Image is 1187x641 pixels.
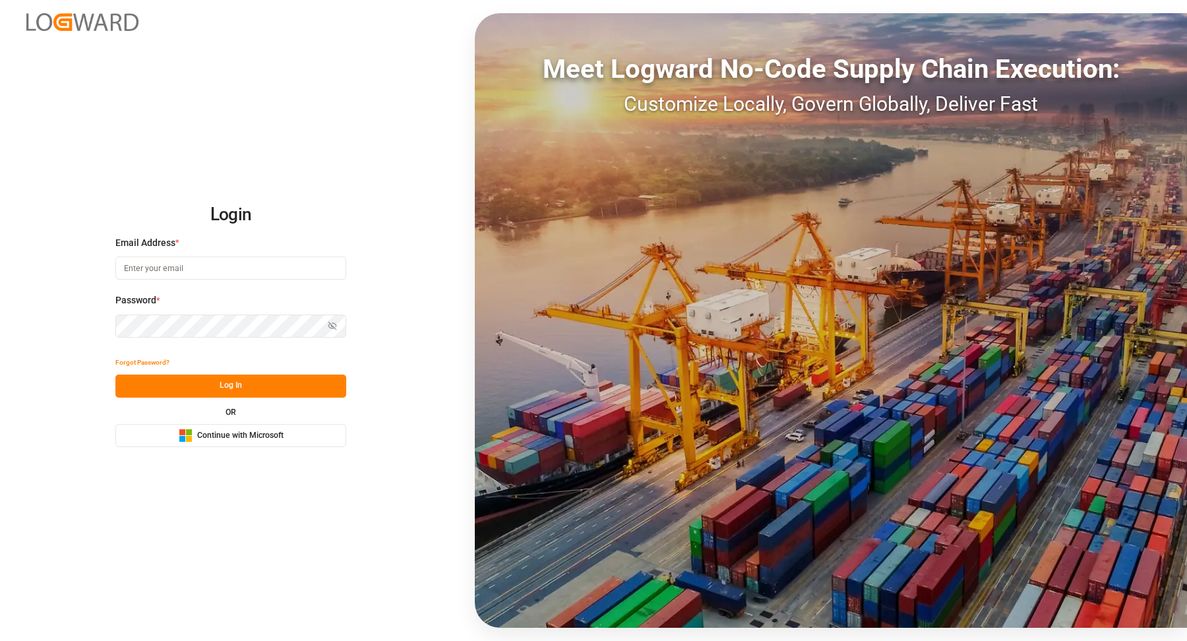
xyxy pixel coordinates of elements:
[475,89,1187,119] div: Customize Locally, Govern Globally, Deliver Fast
[115,351,169,375] button: Forgot Password?
[226,408,236,416] small: OR
[115,194,346,236] h2: Login
[115,257,346,280] input: Enter your email
[115,424,346,447] button: Continue with Microsoft
[115,293,156,307] span: Password
[115,236,175,250] span: Email Address
[475,49,1187,89] div: Meet Logward No-Code Supply Chain Execution:
[115,375,346,398] button: Log In
[26,13,138,31] img: Logward_new_orange.png
[197,430,284,442] span: Continue with Microsoft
